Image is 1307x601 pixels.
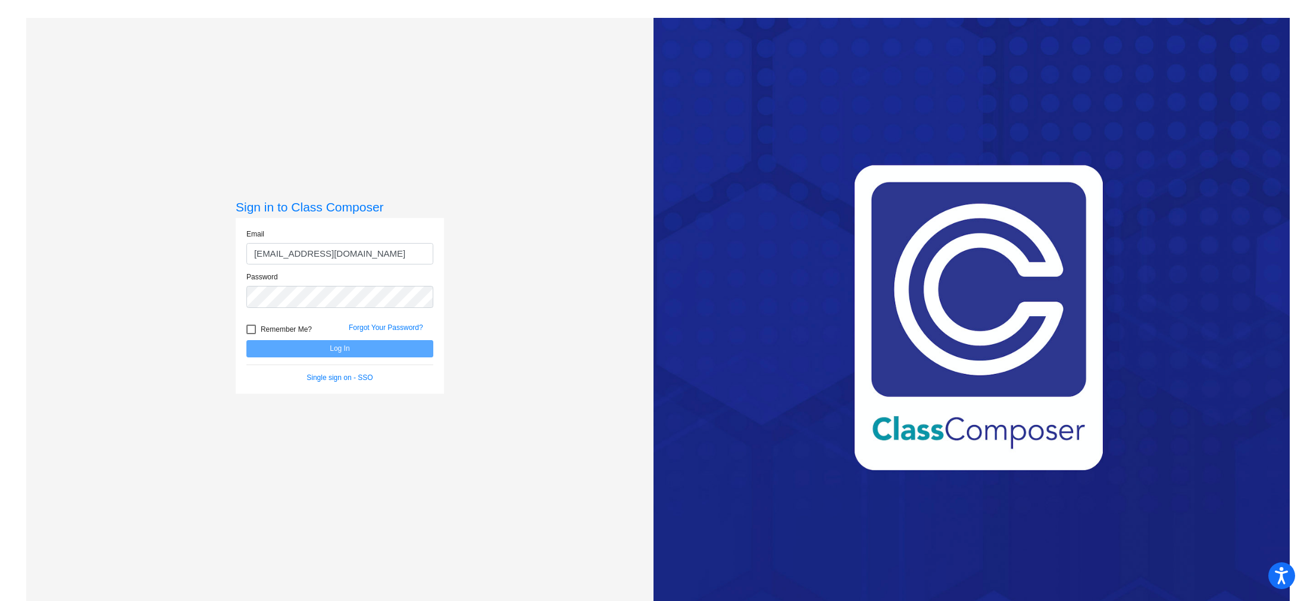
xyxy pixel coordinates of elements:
[236,200,444,214] h3: Sign in to Class Composer
[246,272,278,282] label: Password
[349,323,423,332] a: Forgot Your Password?
[246,229,264,239] label: Email
[261,322,312,337] span: Remember Me?
[307,373,373,382] a: Single sign on - SSO
[246,340,433,357] button: Log In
